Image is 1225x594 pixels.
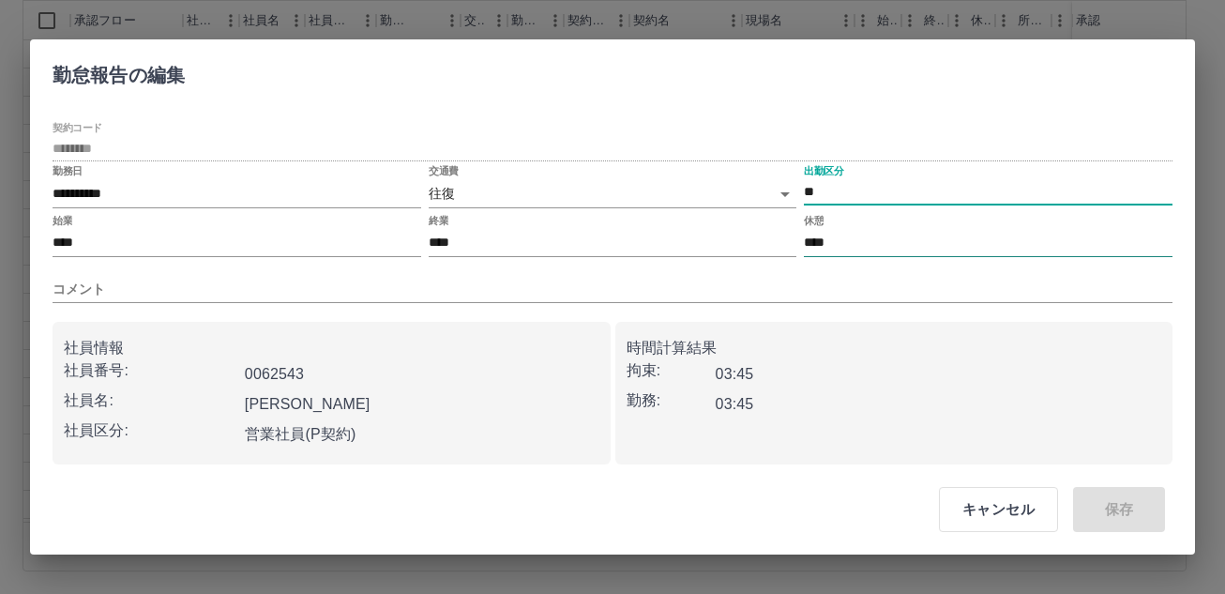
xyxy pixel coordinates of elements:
[64,359,237,382] p: 社員番号:
[627,359,716,382] p: 拘束:
[30,39,207,103] h2: 勤怠報告の編集
[429,164,459,178] label: 交通費
[716,366,754,382] b: 03:45
[429,180,797,207] div: 往復
[429,213,448,227] label: 終業
[627,337,1162,359] p: 時間計算結果
[245,426,356,442] b: 営業社員(P契約)
[627,389,716,412] p: 勤務:
[64,419,237,442] p: 社員区分:
[939,487,1058,532] button: キャンセル
[804,164,843,178] label: 出勤区分
[716,396,754,412] b: 03:45
[53,213,72,227] label: 始業
[64,337,599,359] p: 社員情報
[245,366,304,382] b: 0062543
[245,396,371,412] b: [PERSON_NAME]
[53,164,83,178] label: 勤務日
[804,213,824,227] label: 休憩
[64,389,237,412] p: 社員名:
[53,121,102,135] label: 契約コード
